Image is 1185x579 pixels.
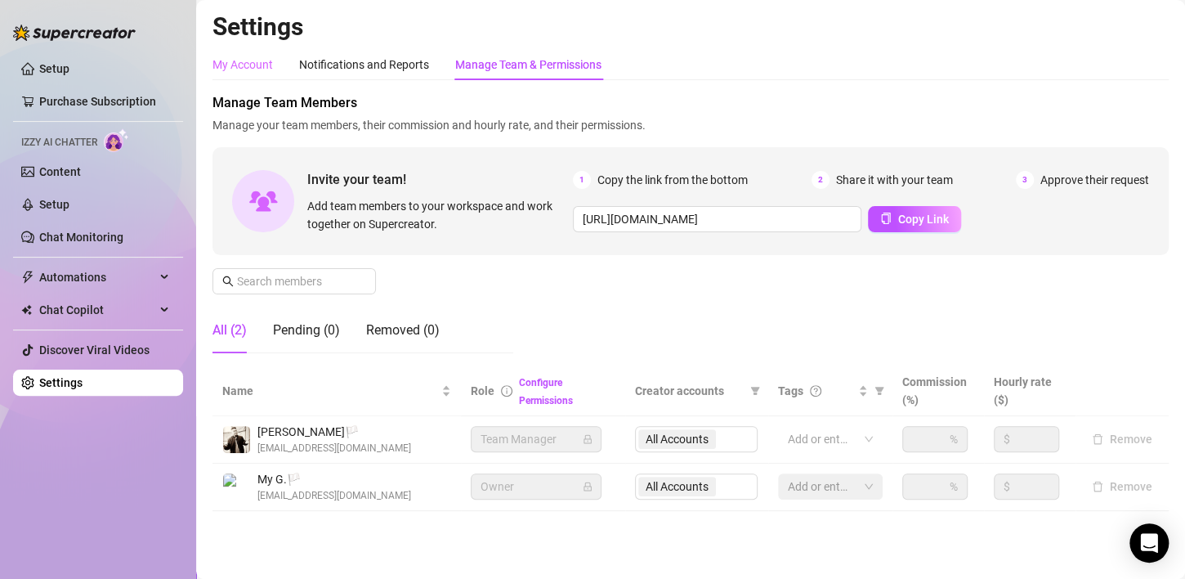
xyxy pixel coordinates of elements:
span: Chat Copilot [39,297,155,323]
th: Commission (%) [892,366,984,416]
span: Team Manager [481,427,592,451]
span: filter [747,379,763,403]
a: Purchase Subscription [39,95,156,108]
span: thunderbolt [21,271,34,284]
span: Copy Link [898,213,949,226]
a: Configure Permissions [519,377,573,406]
span: filter [874,386,884,396]
span: Share it with your team [836,171,953,189]
span: Izzy AI Chatter [21,135,97,150]
button: Remove [1085,429,1159,449]
img: logo-BBDzfeDw.svg [13,25,136,41]
div: Open Intercom Messenger [1129,523,1169,563]
span: lock [583,434,592,444]
div: Manage Team & Permissions [455,56,601,74]
span: filter [750,386,760,396]
button: Remove [1085,477,1159,496]
div: Pending (0) [273,321,340,340]
img: Chat Copilot [21,304,32,316]
span: Manage your team members, their commission and hourly rate, and their permissions. [212,116,1169,134]
span: search [222,276,234,287]
img: My Good Latin [223,474,250,500]
span: Owner [481,474,592,499]
a: Chat Monitoring [39,231,123,244]
th: Name [212,366,461,416]
span: Add team members to your workspace and work together on Supercreator. [307,197,566,233]
div: My Account [212,56,273,74]
a: Setup [39,198,69,211]
span: Creator accounts [635,382,744,400]
button: Copy Link [868,206,961,232]
span: Manage Team Members [212,93,1169,113]
span: copy [880,213,892,224]
span: [EMAIL_ADDRESS][DOMAIN_NAME] [257,441,411,456]
span: lock [583,482,592,491]
input: Search members [237,272,353,290]
span: 2 [812,171,829,189]
span: Name [222,382,438,400]
div: Notifications and Reports [299,56,429,74]
span: Role [471,384,494,397]
th: Hourly rate ($) [984,366,1075,416]
img: Gianmarco Saldarriaga [223,426,250,453]
span: Approve their request [1040,171,1149,189]
a: Content [39,165,81,178]
h2: Settings [212,11,1169,43]
span: Invite your team! [307,169,573,190]
span: question-circle [810,385,821,397]
a: Settings [39,376,83,389]
span: 3 [1016,171,1034,189]
span: Tags [778,382,803,400]
span: [EMAIL_ADDRESS][DOMAIN_NAME] [257,488,411,504]
a: Setup [39,62,69,75]
img: AI Chatter [104,128,129,152]
span: [PERSON_NAME] 🏳️ [257,423,411,441]
div: Removed (0) [366,321,440,340]
span: info-circle [501,385,512,397]
div: All (2) [212,321,247,340]
a: Discover Viral Videos [39,343,150,357]
span: My G. 🏳️ [257,470,411,488]
span: Copy the link from the bottom [597,171,748,189]
span: filter [871,379,888,403]
span: Automations [39,264,155,290]
span: 1 [573,171,591,189]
